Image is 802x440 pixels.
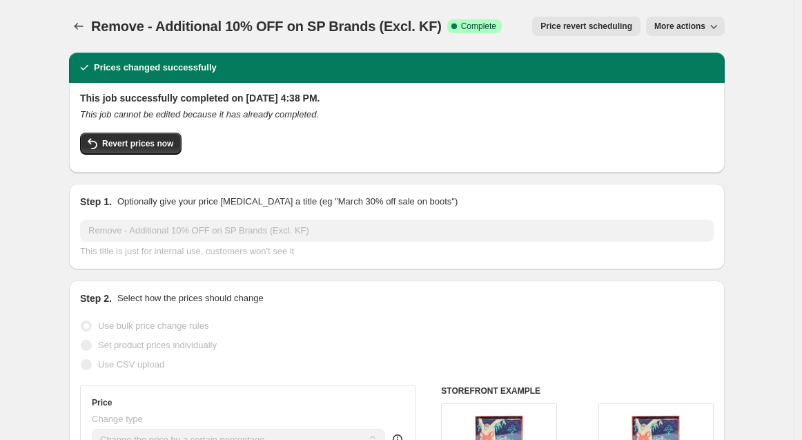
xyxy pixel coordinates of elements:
h6: STOREFRONT EXAMPLE [441,385,714,396]
span: Remove - Additional 10% OFF on SP Brands (Excl. KF) [91,19,442,34]
span: Use bulk price change rules [98,321,208,331]
span: Use CSV upload [98,359,164,370]
button: Price change jobs [69,17,88,36]
button: More actions [646,17,725,36]
button: Price revert scheduling [532,17,640,36]
h2: This job successfully completed on [DATE] 4:38 PM. [80,91,714,105]
span: Complete [461,21,496,32]
span: This title is just for internal use, customers won't see it [80,246,294,256]
h2: Step 2. [80,291,112,305]
h3: Price [92,397,112,408]
p: Select how the prices should change [117,291,264,305]
span: Set product prices individually [98,340,217,350]
button: Revert prices now [80,133,182,155]
input: 30% off holiday sale [80,220,714,242]
span: Revert prices now [102,138,173,149]
p: Optionally give your price [MEDICAL_DATA] a title (eg "March 30% off sale on boots") [117,195,458,209]
span: Price revert scheduling [540,21,632,32]
h2: Step 1. [80,195,112,209]
i: This job cannot be edited because it has already completed. [80,109,319,119]
span: Change type [92,414,143,424]
span: More actions [654,21,705,32]
h2: Prices changed successfully [94,61,217,75]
